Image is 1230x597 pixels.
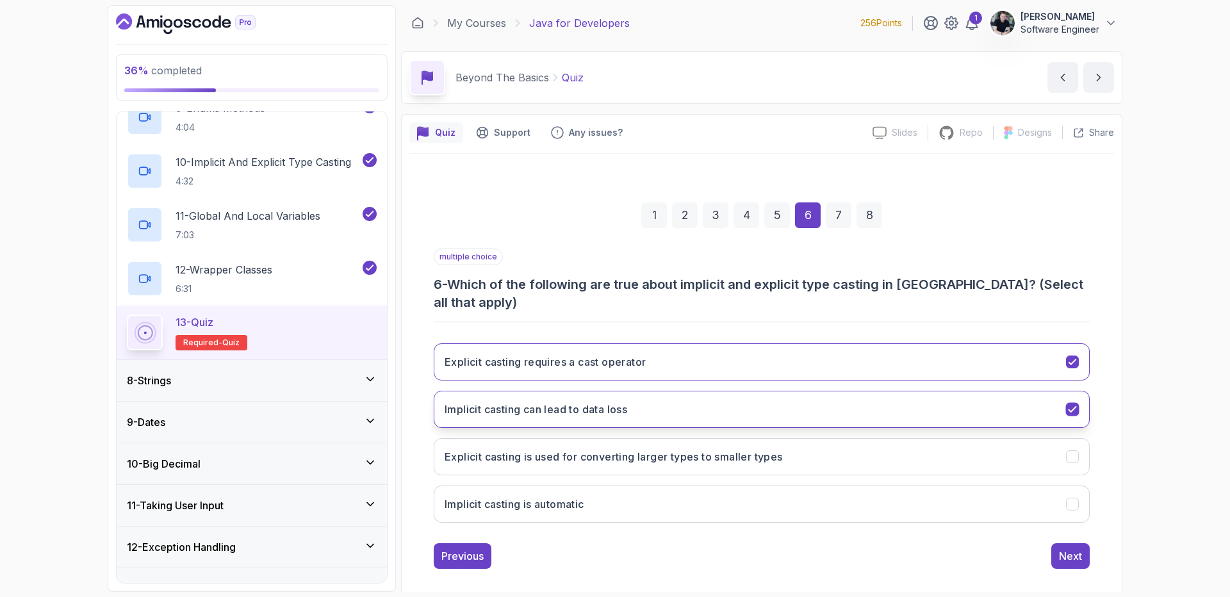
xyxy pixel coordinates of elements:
[892,126,917,139] p: Slides
[117,527,387,568] button: 12-Exception Handling
[1051,543,1090,569] button: Next
[1059,548,1082,564] div: Next
[1021,10,1099,23] p: [PERSON_NAME]
[434,543,491,569] button: Previous
[445,496,584,512] h3: Implicit casting is automatic
[176,154,351,170] p: 10 - Implicit And Explicit Type Casting
[127,315,377,350] button: 13-QuizRequired-quiz
[543,122,630,143] button: Feedback button
[127,414,165,430] h3: 9 - Dates
[434,275,1090,311] h3: 6 - Which of the following are true about implicit and explicit type casting in [GEOGRAPHIC_DATA]...
[127,153,377,189] button: 10-Implicit And Explicit Type Casting4:32
[857,202,882,228] div: 8
[703,202,728,228] div: 3
[441,548,484,564] div: Previous
[176,282,272,295] p: 6:31
[734,202,759,228] div: 4
[176,262,272,277] p: 12 - Wrapper Classes
[434,249,503,265] p: multiple choice
[964,15,980,31] a: 1
[434,391,1090,428] button: Implicit casting can lead to data loss
[127,261,377,297] button: 12-Wrapper Classes6:31
[176,175,351,188] p: 4:32
[127,373,171,388] h3: 8 - Strings
[960,126,983,139] p: Repo
[127,498,224,513] h3: 11 - Taking User Input
[434,343,1090,380] button: Explicit casting requires a cast operator
[1083,62,1114,93] button: next content
[860,17,902,29] p: 256 Points
[445,449,783,464] h3: Explicit casting is used for converting larger types to smaller types
[529,15,630,31] p: Java for Developers
[990,11,1015,35] img: user profile image
[435,126,455,139] p: Quiz
[455,70,549,85] p: Beyond The Basics
[468,122,538,143] button: Support button
[222,338,240,348] span: quiz
[672,202,698,228] div: 2
[116,13,285,34] a: Dashboard
[127,539,236,555] h3: 12 - Exception Handling
[445,402,627,417] h3: Implicit casting can lead to data loss
[1047,62,1078,93] button: previous content
[1021,23,1099,36] p: Software Engineer
[826,202,851,228] div: 7
[127,99,377,135] button: 9-Enums Methods4:04
[117,402,387,443] button: 9-Dates
[795,202,821,228] div: 6
[1089,126,1114,139] p: Share
[124,64,149,77] span: 36 %
[117,485,387,526] button: 11-Taking User Input
[127,207,377,243] button: 11-Global And Local Variables7:03
[641,202,667,228] div: 1
[176,121,265,134] p: 4:04
[117,360,387,401] button: 8-Strings
[1062,126,1114,139] button: Share
[445,354,646,370] h3: Explicit casting requires a cast operator
[494,126,530,139] p: Support
[447,15,506,31] a: My Courses
[969,12,982,24] div: 1
[411,17,424,29] a: Dashboard
[764,202,790,228] div: 5
[127,581,231,596] h3: 13 - Working With Files
[990,10,1117,36] button: user profile image[PERSON_NAME]Software Engineer
[1018,126,1052,139] p: Designs
[183,338,222,348] span: Required-
[124,64,202,77] span: completed
[176,229,320,241] p: 7:03
[127,456,201,471] h3: 10 - Big Decimal
[434,486,1090,523] button: Implicit casting is automatic
[176,208,320,224] p: 11 - Global And Local Variables
[569,126,623,139] p: Any issues?
[117,443,387,484] button: 10-Big Decimal
[176,315,213,330] p: 13 - Quiz
[434,438,1090,475] button: Explicit casting is used for converting larger types to smaller types
[409,122,463,143] button: quiz button
[562,70,584,85] p: Quiz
